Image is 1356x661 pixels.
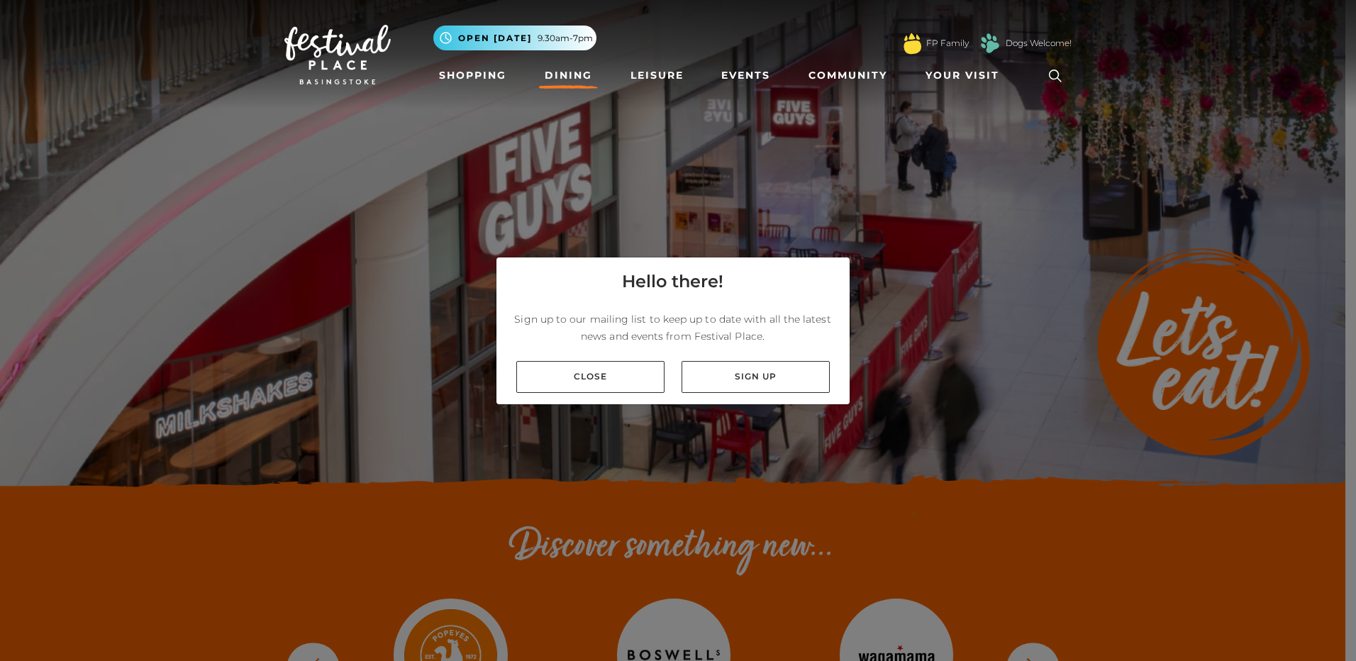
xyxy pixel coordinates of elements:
span: Your Visit [926,68,999,83]
img: Festival Place Logo [284,25,391,84]
span: Open [DATE] [458,32,532,45]
p: Sign up to our mailing list to keep up to date with all the latest news and events from Festival ... [508,311,838,345]
a: Sign up [682,361,830,393]
a: Leisure [625,62,689,89]
h4: Hello there! [622,269,723,294]
span: 9.30am-7pm [538,32,593,45]
a: FP Family [926,37,969,50]
a: Close [516,361,665,393]
a: Dining [539,62,598,89]
a: Events [716,62,776,89]
a: Dogs Welcome! [1006,37,1072,50]
a: Shopping [433,62,512,89]
a: Community [803,62,893,89]
button: Open [DATE] 9.30am-7pm [433,26,596,50]
a: Your Visit [920,62,1012,89]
